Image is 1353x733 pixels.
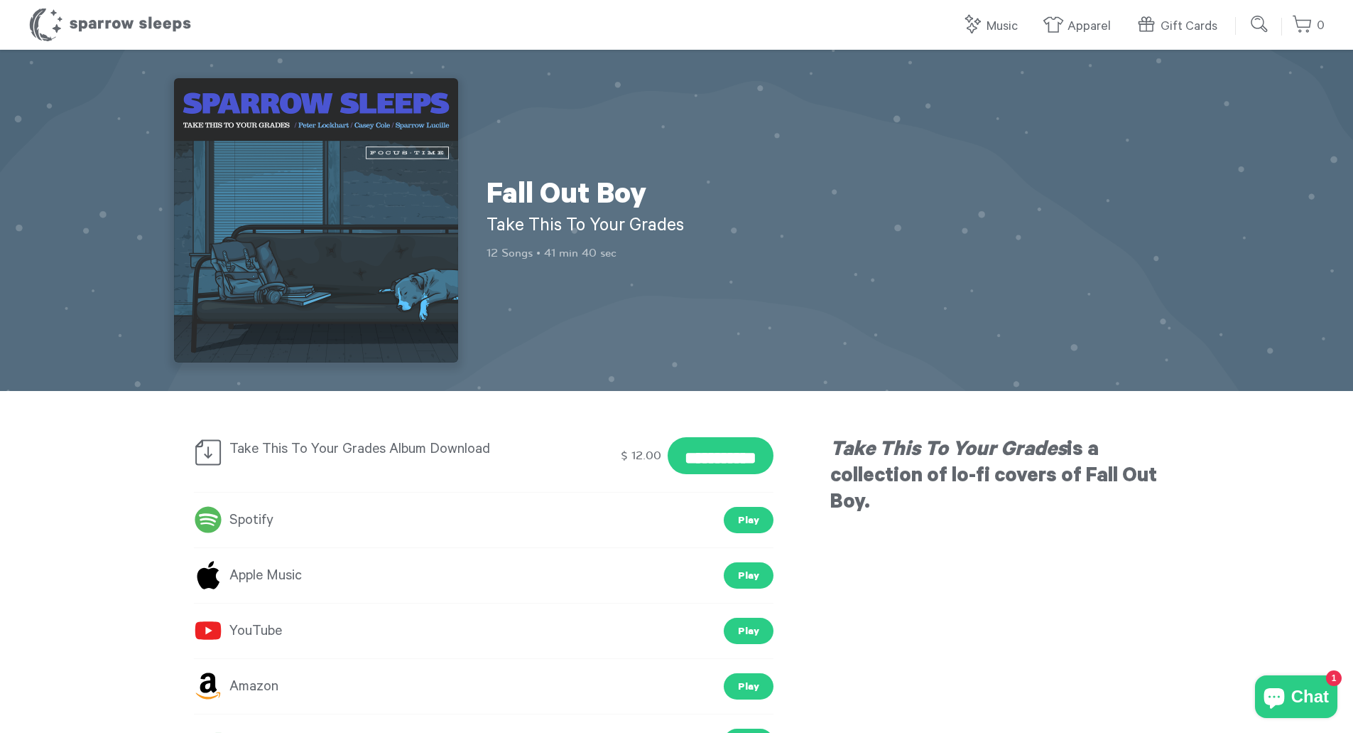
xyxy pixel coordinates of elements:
a: Play [724,562,773,589]
h1: Fall Out Boy [487,180,742,215]
p: 12 Songs • 41 min 40 sec [487,245,742,261]
h2: is a collection of lo-fi covers of Fall Out Boy. [830,439,1160,518]
input: Submit [1246,10,1274,38]
a: Play [724,507,773,533]
a: Apparel [1043,11,1118,42]
h2: Take This To Your Grades [487,215,742,240]
a: YouTube [194,619,282,644]
div: Take This To Your Grades Album Download [194,437,493,467]
em: Take This To Your Grades [830,440,1067,463]
a: Play [724,618,773,644]
a: Gift Cards [1136,11,1224,42]
h1: Sparrow Sleeps [28,7,192,43]
a: Apple Music [194,563,302,589]
img: Fall Out Boy - Take This To Your Grades [174,78,458,363]
a: 0 [1292,11,1325,41]
div: $ 12.00 [618,443,664,469]
a: Spotify [194,508,273,533]
inbox-online-store-chat: Shopify online store chat [1251,675,1342,722]
a: Music [962,11,1025,42]
a: Play [724,673,773,700]
a: Amazon [194,674,278,700]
